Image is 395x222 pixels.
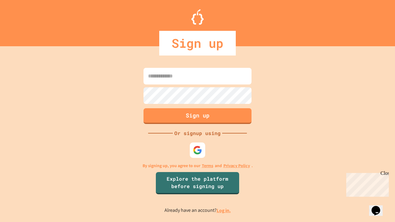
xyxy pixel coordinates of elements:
[193,146,202,155] img: google-icon.svg
[223,162,250,169] a: Privacy Policy
[164,207,231,214] p: Already have an account?
[202,162,213,169] a: Terms
[191,9,204,25] img: Logo.svg
[217,207,231,214] a: Log in.
[369,197,389,216] iframe: chat widget
[143,162,253,169] p: By signing up, you agree to our and .
[344,171,389,197] iframe: chat widget
[156,172,239,194] a: Explore the platform before signing up
[2,2,43,39] div: Chat with us now!Close
[159,31,236,55] div: Sign up
[173,129,222,137] div: Or signup using
[143,108,252,124] button: Sign up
